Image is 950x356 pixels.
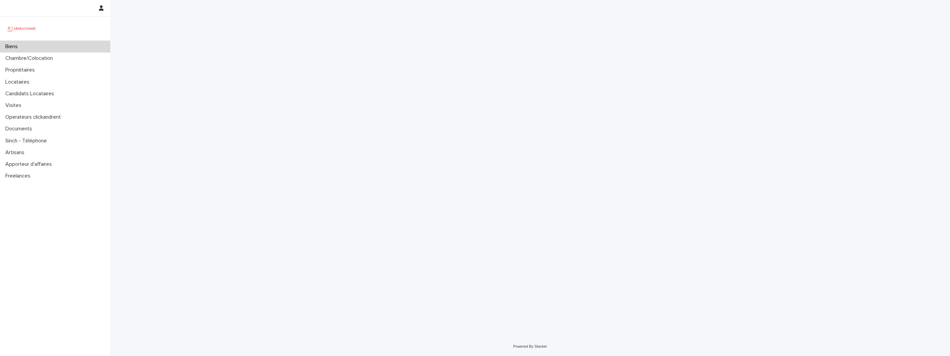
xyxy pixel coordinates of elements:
p: Locataires [3,79,35,85]
p: Artisans [3,149,30,156]
p: Chambre/Colocation [3,55,58,62]
p: Sinch - Téléphone [3,138,52,144]
p: Freelances [3,173,36,179]
p: Operateurs clickandrent [3,114,66,120]
p: Apporteur d'affaires [3,161,57,167]
p: Candidats Locataires [3,91,59,97]
p: Documents [3,126,37,132]
p: Propriétaires [3,67,40,73]
p: Visites [3,102,27,109]
img: UCB0brd3T0yccxBKYDjQ [5,22,38,35]
p: Biens [3,43,23,50]
a: Powered By Stacker [513,344,547,348]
